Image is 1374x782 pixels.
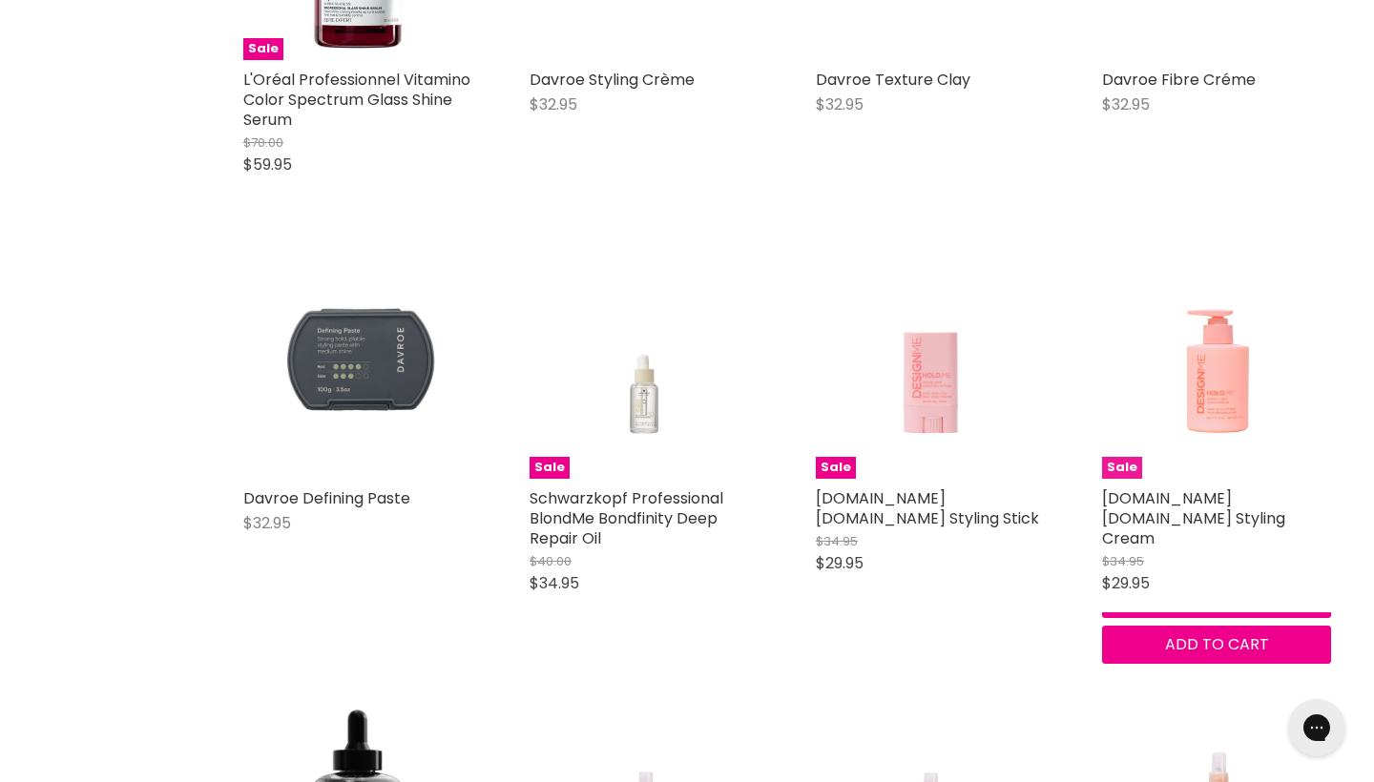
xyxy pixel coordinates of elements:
a: L'Oréal Professionnel Vitamino Color Spectrum Glass Shine Serum [243,69,470,131]
span: Sale [243,38,283,60]
span: $59.95 [243,154,292,175]
a: [DOMAIN_NAME] [DOMAIN_NAME] Styling Cream [1102,487,1285,549]
a: Schwarzkopf Professional BlondMe Bondfinity Deep Repair OilSale [530,250,759,479]
span: $40.00 [530,552,572,570]
span: $34.95 [1102,552,1144,570]
span: $32.95 [816,93,864,115]
a: [DOMAIN_NAME] [DOMAIN_NAME] Styling Stick [816,487,1039,529]
span: Add to cart [1165,633,1269,655]
a: Davroe Defining Paste [243,487,410,509]
span: $34.95 [816,532,858,550]
span: Sale [816,457,856,479]
a: Davroe Texture Clay [816,69,970,91]
a: Design.Me Hold.Me Styling CreamSale [1102,250,1331,479]
span: $29.95 [1102,572,1150,594]
a: Design.Me Hold.Me Styling StickSale [816,250,1045,479]
span: $32.95 [1102,93,1150,115]
span: $34.95 [530,572,579,594]
iframe: Gorgias live chat messenger [1279,692,1355,763]
span: $70.00 [243,134,283,152]
a: Davroe Styling Crème [530,69,695,91]
img: Schwarzkopf Professional BlondMe Bondfinity Deep Repair Oil [530,278,759,450]
img: Design.Me Hold.Me Styling Stick [839,250,1022,479]
a: Schwarzkopf Professional BlondMe Bondfinity Deep Repair Oil [530,487,723,549]
img: Design.Me Hold.Me Styling Cream [1125,250,1308,479]
span: Sale [530,457,570,479]
span: $32.95 [243,512,291,534]
img: Davroe Defining Paste [243,250,472,479]
button: Add to cart [1102,626,1331,664]
span: Sale [1102,457,1142,479]
span: $29.95 [816,552,864,574]
a: Davroe Fibre Créme [1102,69,1256,91]
span: $32.95 [530,93,577,115]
